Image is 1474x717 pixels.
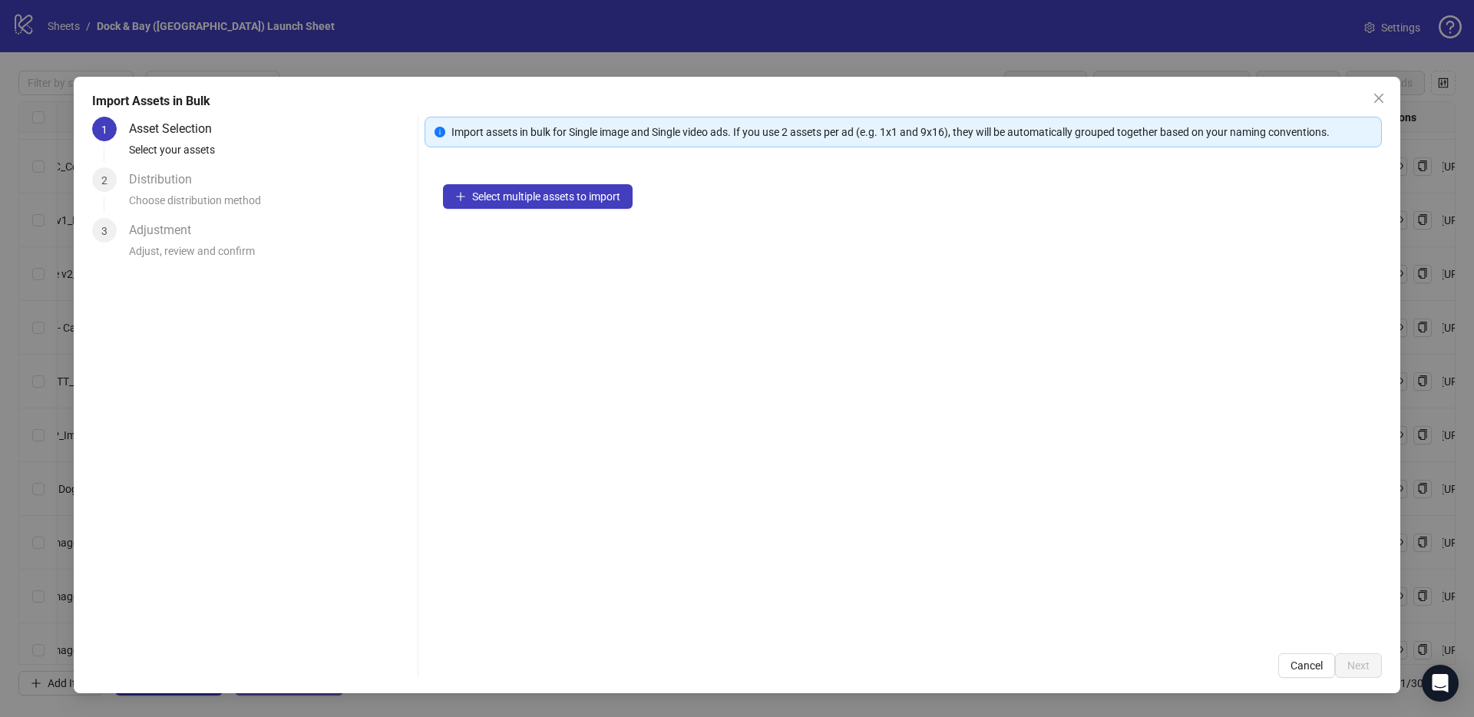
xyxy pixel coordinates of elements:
span: plus [455,191,466,202]
button: Close [1367,86,1391,111]
div: Open Intercom Messenger [1422,665,1459,702]
span: Select multiple assets to import [472,190,620,203]
div: Adjustment [129,218,203,243]
div: Choose distribution method [129,192,411,218]
button: Next [1335,653,1382,678]
div: Distribution [129,167,204,192]
span: 2 [101,174,107,187]
div: Import assets in bulk for Single image and Single video ads. If you use 2 assets per ad (e.g. 1x1... [451,124,1372,140]
button: Cancel [1278,653,1335,678]
div: Adjust, review and confirm [129,243,411,269]
div: Import Assets in Bulk [92,92,1382,111]
span: 1 [101,124,107,136]
button: Select multiple assets to import [443,184,633,209]
span: 3 [101,225,107,237]
span: close [1373,92,1385,104]
span: Cancel [1291,659,1323,672]
div: Asset Selection [129,117,224,141]
div: Select your assets [129,141,411,167]
span: info-circle [435,127,445,137]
